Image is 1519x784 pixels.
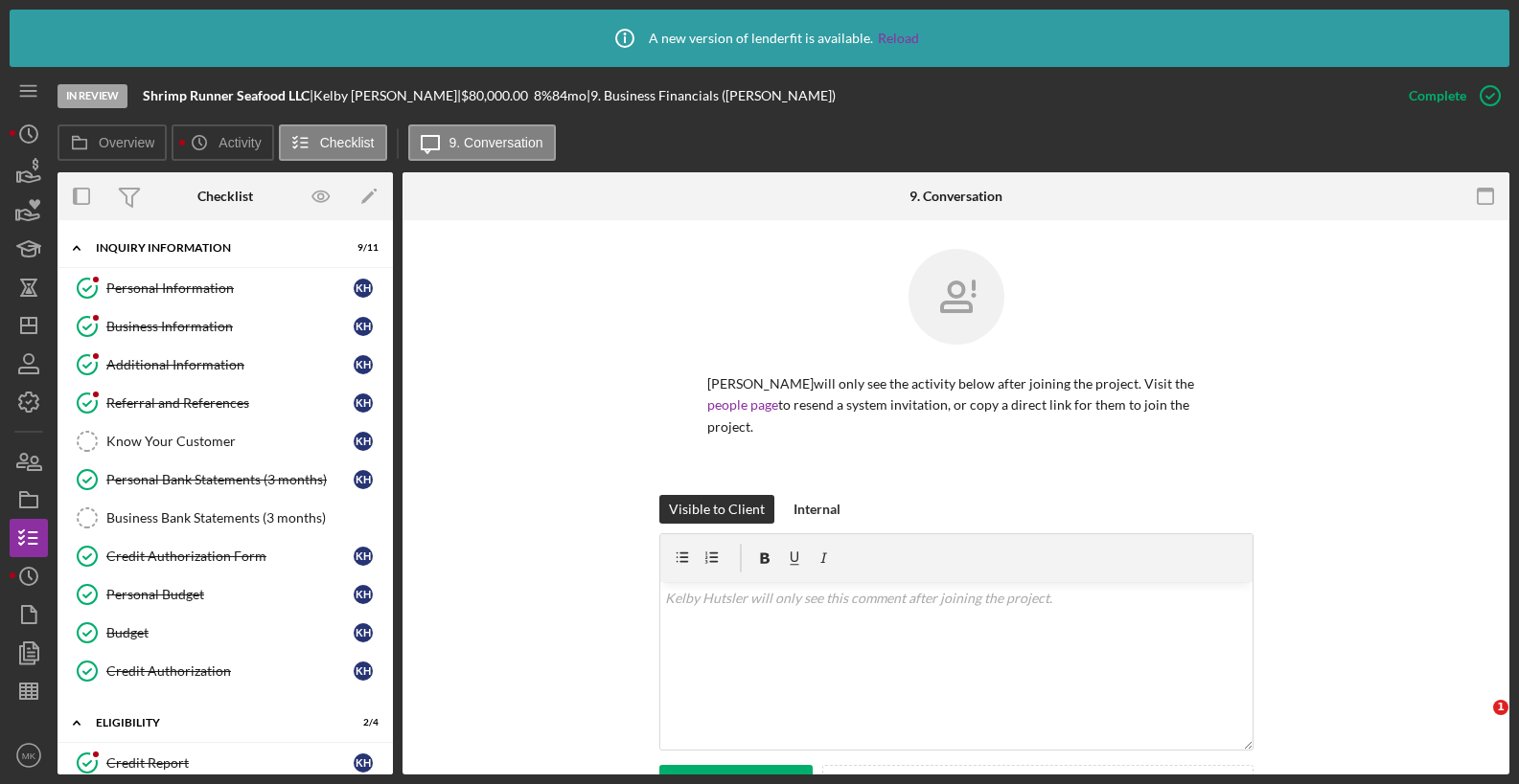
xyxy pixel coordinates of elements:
[143,87,310,103] b: Shrimp Runner Seafood LLC
[58,84,127,108] div: In Review
[67,307,383,346] a: Business InformationKH
[172,124,273,161] button: Activity
[106,625,354,640] div: Budget
[106,755,354,771] div: Credit Report
[354,317,373,336] div: K H
[67,652,383,690] a: Credit AuthorizationKH
[279,124,387,161] button: Checklist
[106,510,382,526] div: Business Bank Statements (3 months)
[354,355,373,374] div: K H
[67,269,383,307] a: Personal InformationKH
[99,135,154,150] label: Overview
[10,736,48,774] button: MK
[67,614,383,652] a: BudgetKH
[96,242,331,254] div: INQUIRY INFORMATION
[67,744,383,782] a: Credit ReportKH
[106,319,354,334] div: Business Information
[106,280,354,296] div: Personal Information
[313,88,461,103] div: Kelby [PERSON_NAME] |
[106,587,354,602] div: Personal Budget
[96,717,331,728] div: ELIGIBILITY
[67,499,383,537] a: Business Bank Statements (3 months)
[354,623,373,642] div: K H
[707,373,1206,437] p: [PERSON_NAME] will only see the activity below after joining the project. Visit the to resend a s...
[58,124,167,161] button: Overview
[354,470,373,489] div: K H
[106,395,354,411] div: Referral and References
[461,88,534,103] div: $80,000.00
[197,189,253,204] div: Checklist
[354,279,373,298] div: K H
[22,750,36,761] text: MK
[67,384,383,422] a: Referral and ReferencesKH
[344,717,379,728] div: 2 / 4
[1493,700,1508,715] span: 1
[354,661,373,681] div: K H
[601,14,919,62] div: A new version of lenderfit is available.
[354,547,373,566] div: K H
[106,434,354,449] div: Know Your Customer
[552,88,587,103] div: 84 mo
[143,88,313,103] div: |
[1390,77,1509,115] button: Complete
[1409,77,1466,115] div: Complete
[587,88,836,103] div: | 9. Business Financials ([PERSON_NAME])
[354,585,373,604] div: K H
[669,495,765,524] div: Visible to Client
[67,537,383,575] a: Credit Authorization FormKH
[219,135,261,150] label: Activity
[707,396,778,413] a: people page
[408,124,556,161] button: 9. Conversation
[878,31,919,46] a: Reload
[784,495,850,524] button: Internal
[67,575,383,614] a: Personal BudgetKH
[344,242,379,254] div: 9 / 11
[106,472,354,487] div: Personal Bank Statements (3 months)
[106,549,354,564] div: Credit Authorization Form
[909,189,1002,204] div: 9. Conversation
[354,393,373,413] div: K H
[534,88,552,103] div: 8 %
[106,663,354,679] div: Credit Authorization
[354,753,373,773] div: K H
[794,495,840,524] div: Internal
[67,346,383,384] a: Additional InformationKH
[67,422,383,460] a: Know Your CustomerKH
[659,495,774,524] button: Visible to Client
[320,135,375,150] label: Checklist
[354,432,373,451] div: K H
[1454,700,1500,746] iframe: Intercom live chat
[106,357,354,372] div: Additional Information
[67,460,383,499] a: Personal Bank Statements (3 months)KH
[449,135,543,150] label: 9. Conversation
